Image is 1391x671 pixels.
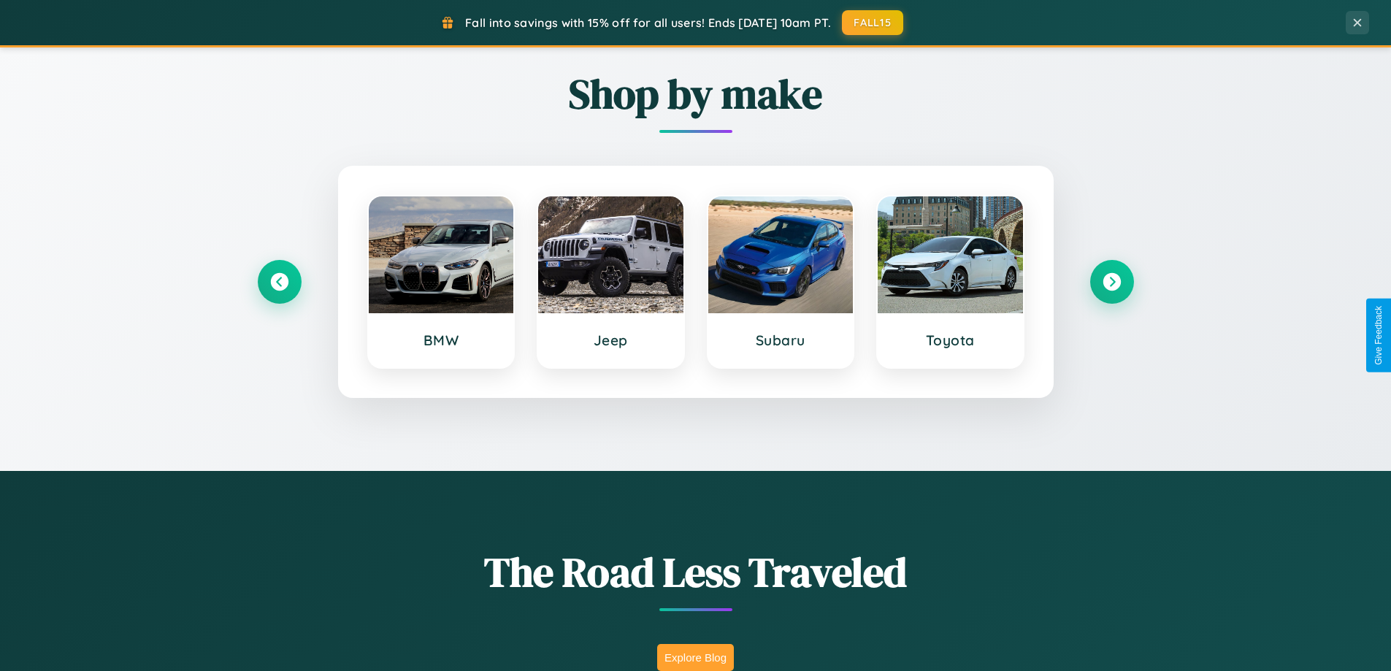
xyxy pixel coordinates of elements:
[657,644,734,671] button: Explore Blog
[15,621,50,656] iframe: Intercom live chat
[258,66,1134,122] h2: Shop by make
[1373,306,1384,365] div: Give Feedback
[892,331,1008,349] h3: Toyota
[842,10,903,35] button: FALL15
[383,331,499,349] h3: BMW
[258,544,1134,600] h1: The Road Less Traveled
[465,15,831,30] span: Fall into savings with 15% off for all users! Ends [DATE] 10am PT.
[723,331,839,349] h3: Subaru
[553,331,669,349] h3: Jeep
